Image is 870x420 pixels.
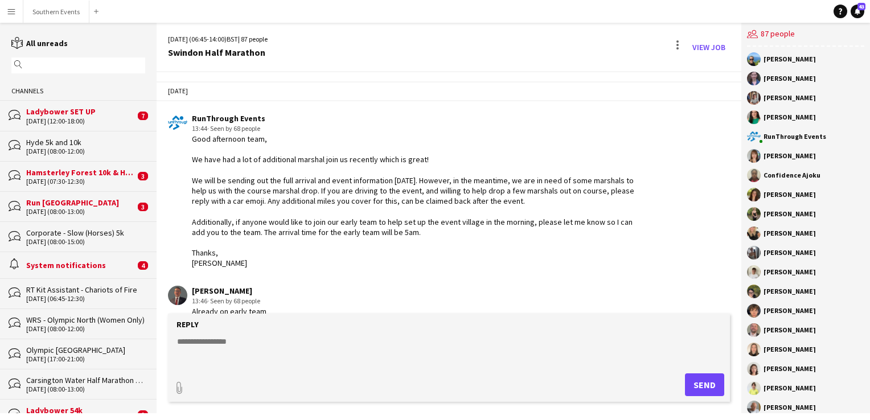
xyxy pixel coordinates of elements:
div: 13:46 [192,296,340,306]
div: [DATE] (06:45-14:00) | 87 people [168,34,268,44]
div: [DATE] (08:00-12:00) [26,325,145,333]
div: [PERSON_NAME] [764,56,816,63]
label: Reply [177,319,199,330]
a: 43 [851,5,864,18]
div: [DATE] (07:30-12:30) [26,178,135,186]
div: [PERSON_NAME] [764,346,816,353]
div: [PERSON_NAME] [764,211,816,217]
div: [PERSON_NAME] [764,327,816,333]
div: [PERSON_NAME] [764,94,816,101]
div: [PERSON_NAME] [764,153,816,159]
div: Already on early team And will have my car if drop off are required [192,306,340,327]
div: [PERSON_NAME] [764,75,816,82]
div: RunThrough Events [192,113,636,123]
div: WRS - Olympic North (Women Only) [26,315,145,325]
span: · Seen by 68 people [207,124,260,133]
div: Swindon Half Marathon [168,47,268,57]
div: RunThrough Events [764,133,826,140]
div: Good afternoon team, We have had a lot of additional marshal join us recently which is great! We ... [192,134,636,269]
span: 43 [857,3,865,10]
div: Carsington Water Half Marathon & 10km [26,375,145,385]
a: View Job [688,38,730,56]
div: [DATE] (08:00-13:00) [26,208,135,216]
div: Run [GEOGRAPHIC_DATA] [26,197,135,208]
div: [PERSON_NAME] [764,307,816,314]
div: [DATE] [157,81,741,101]
div: 13:44 [192,123,636,134]
div: [DATE] (08:00-12:00) [26,147,145,155]
div: [PERSON_NAME] [764,288,816,295]
span: 3 [138,203,148,211]
span: 7 [138,112,148,120]
div: [PERSON_NAME] [764,191,816,198]
div: Hamsterley Forest 10k & Half Marathon [26,167,135,178]
button: Southern Events [23,1,89,23]
div: [PERSON_NAME] [764,385,816,392]
div: [DATE] (08:00-15:00) [26,238,145,246]
span: · Seen by 68 people [207,297,260,305]
div: [PERSON_NAME] [764,230,816,237]
div: [PERSON_NAME] [764,249,816,256]
div: [PERSON_NAME] [764,269,816,275]
span: BST [227,35,238,43]
span: 3 [138,172,148,180]
div: Olympic [GEOGRAPHIC_DATA] [26,345,145,355]
div: [PERSON_NAME] [764,404,816,411]
div: Confidence Ajoku [764,172,820,179]
div: Ladybower SET UP [26,106,135,117]
div: [PERSON_NAME] [764,114,816,121]
div: [DATE] (17:00-21:00) [26,355,145,363]
button: Send [685,373,724,396]
div: [PERSON_NAME] [192,286,340,296]
div: Hyde 5k and 10k [26,137,145,147]
div: [DATE] (06:45-12:30) [26,295,145,303]
div: [PERSON_NAME] [764,365,816,372]
div: 87 people [747,23,864,47]
span: 1 [138,410,148,419]
div: [DATE] (08:00-13:00) [26,385,145,393]
div: System notifications [26,260,135,270]
a: All unreads [11,38,68,48]
div: [DATE] (12:00-18:00) [26,117,135,125]
span: 4 [138,261,148,270]
div: Corporate - Slow (Horses) 5k [26,228,145,238]
div: Ladybower 54k [26,405,135,415]
div: RT Kit Assistant - Chariots of Fire [26,285,145,295]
